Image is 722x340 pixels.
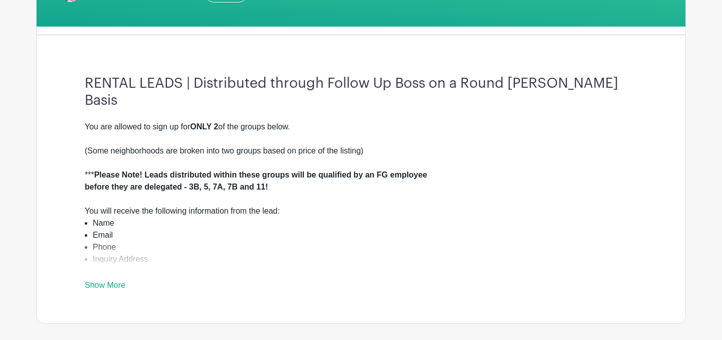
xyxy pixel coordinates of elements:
div: You will receive the following information from the lead: [85,205,637,217]
div: You will receive leads from the Following Sources: [85,265,637,277]
strong: Please Note! Leads distributed within these groups will be qualified by an FG employee [94,171,427,179]
li: Phone [93,241,637,253]
div: You are allowed to sign up for of the groups below. [85,121,637,133]
strong: before they are delegated - 3B, 5, 7A, 7B and 11! [85,183,268,191]
strong: ONLY 2 [190,122,218,131]
li: Email [93,229,637,241]
a: Show More [85,281,125,293]
li: Name [93,217,637,229]
li: Inquiry Address [93,253,637,265]
div: (Some neighborhoods are broken into two groups based on price of the listing) [85,145,637,157]
h3: RENTAL LEADS | Distributed through Follow Up Boss on a Round [PERSON_NAME] Basis [85,75,637,109]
